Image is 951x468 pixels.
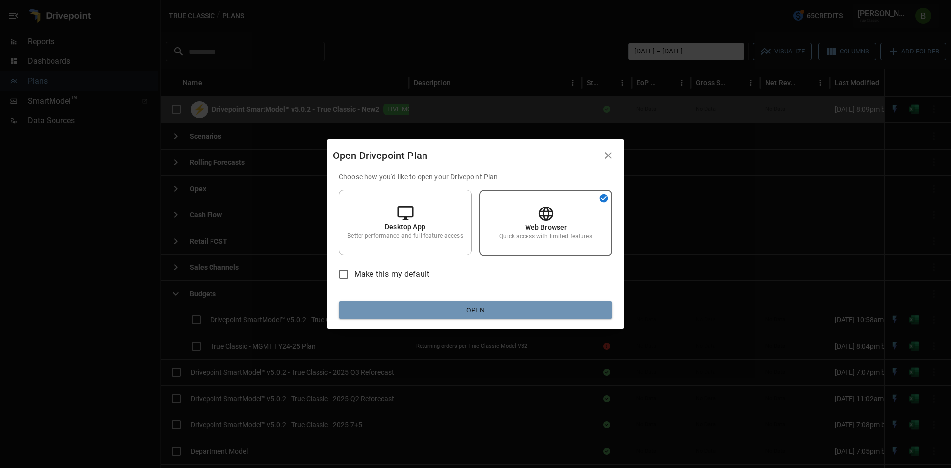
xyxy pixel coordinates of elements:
[499,232,592,241] p: Quick access with limited features
[525,222,567,232] p: Web Browser
[354,268,429,280] span: Make this my default
[347,232,463,240] p: Better performance and full feature access
[339,301,612,319] button: Open
[385,222,425,232] p: Desktop App
[333,148,598,163] div: Open Drivepoint Plan
[339,172,612,182] p: Choose how you'd like to open your Drivepoint Plan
